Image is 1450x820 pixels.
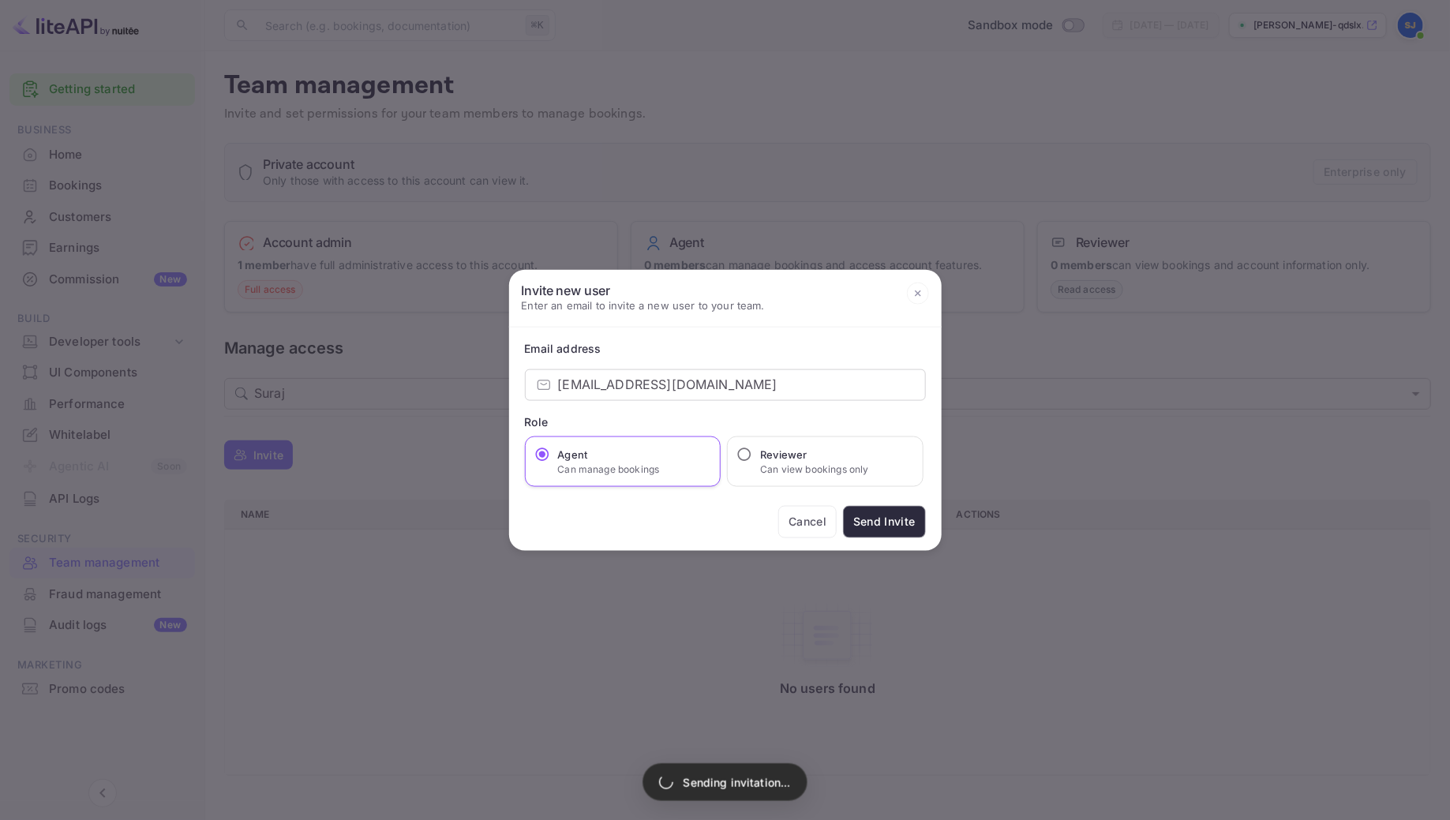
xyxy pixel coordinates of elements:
[522,298,765,314] p: Enter an email to invite a new user to your team.
[683,774,790,791] p: Sending invitation...
[558,369,926,400] input: example@nuitee.com
[525,413,926,429] div: Role
[843,505,925,537] button: Send Invite
[558,446,660,462] h6: Agent
[558,462,660,476] p: Can manage bookings
[760,446,868,462] h6: Reviewer
[522,283,765,298] h6: Invite new user
[525,339,926,356] div: Email address
[760,462,868,476] p: Can view bookings only
[778,505,837,537] button: Cancel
